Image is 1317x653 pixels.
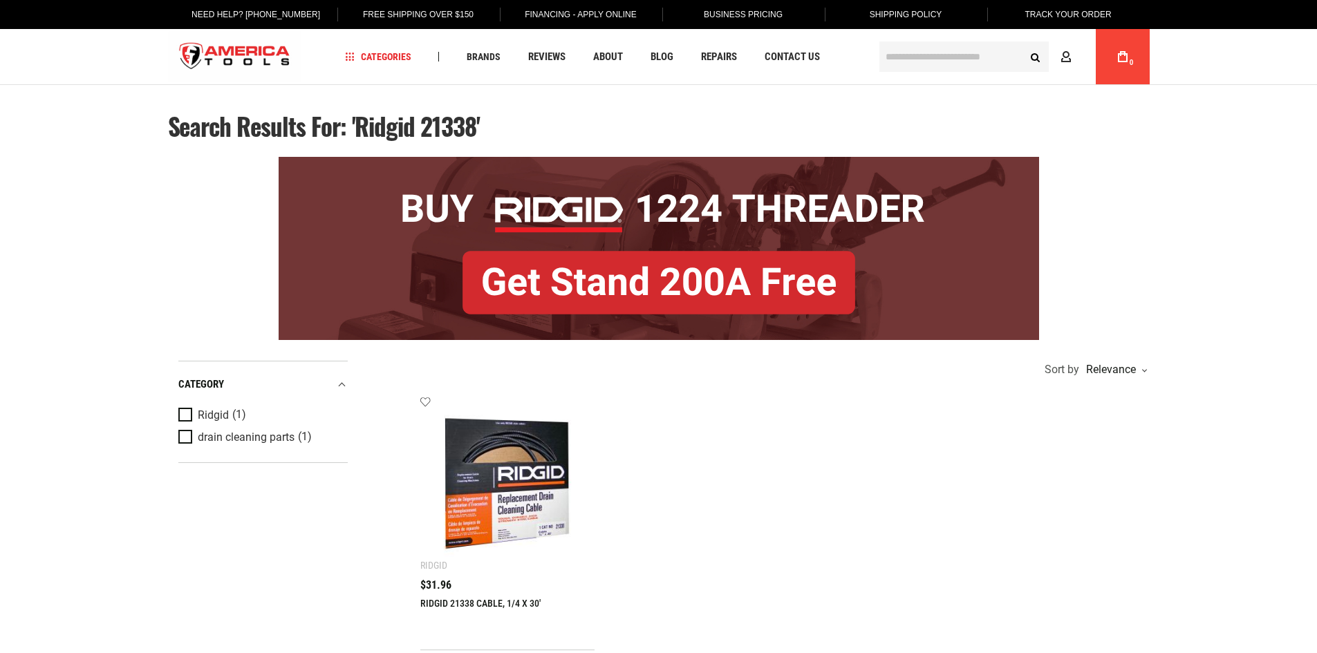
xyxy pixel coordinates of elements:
[168,31,302,83] img: America Tools
[587,48,629,66] a: About
[168,108,480,144] span: Search results for: 'ridgid 21338'
[1083,364,1146,375] div: Relevance
[765,52,820,62] span: Contact Us
[279,157,1039,340] img: BOGO: Buy RIDGID® 1224 Threader, Get Stand 200A Free!
[1045,364,1079,375] span: Sort by
[339,48,418,66] a: Categories
[198,431,295,444] span: drain cleaning parts
[758,48,826,66] a: Contact Us
[695,48,743,66] a: Repairs
[644,48,680,66] a: Blog
[198,409,229,422] span: Ridgid
[467,52,501,61] span: Brands
[178,408,344,423] a: Ridgid (1)
[593,52,623,62] span: About
[460,48,507,66] a: Brands
[528,52,566,62] span: Reviews
[232,409,246,421] span: (1)
[178,375,348,394] div: category
[420,580,451,591] span: $31.96
[178,361,348,463] div: Product Filters
[522,48,572,66] a: Reviews
[168,31,302,83] a: store logo
[1110,29,1136,84] a: 0
[434,410,581,557] img: RIDGID 21338 CABLE, 1/4 X 30'
[420,560,447,571] div: Ridgid
[1130,59,1134,66] span: 0
[178,430,344,445] a: drain cleaning parts (1)
[420,598,541,609] a: RIDGID 21338 CABLE, 1/4 X 30'
[651,52,673,62] span: Blog
[1022,44,1049,70] button: Search
[298,431,312,443] span: (1)
[870,10,942,19] span: Shipping Policy
[279,157,1039,167] a: BOGO: Buy RIDGID® 1224 Threader, Get Stand 200A Free!
[701,52,737,62] span: Repairs
[345,52,411,61] span: Categories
